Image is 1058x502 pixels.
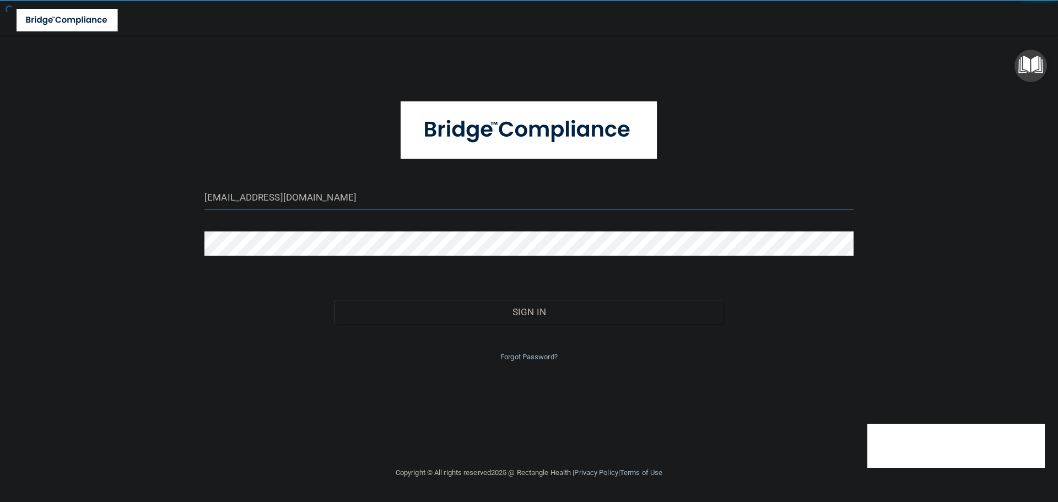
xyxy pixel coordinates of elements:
[401,101,657,159] img: bridge_compliance_login_screen.278c3ca4.svg
[328,455,730,490] div: Copyright © All rights reserved 2025 @ Rectangle Health | |
[17,9,118,31] img: bridge_compliance_login_screen.278c3ca4.svg
[867,424,1045,468] iframe: Drift Widget Chat Controller
[334,300,724,324] button: Sign In
[574,468,618,477] a: Privacy Policy
[620,468,662,477] a: Terms of Use
[204,185,854,210] input: Email
[500,353,558,361] a: Forgot Password?
[1014,50,1047,82] button: Open Resource Center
